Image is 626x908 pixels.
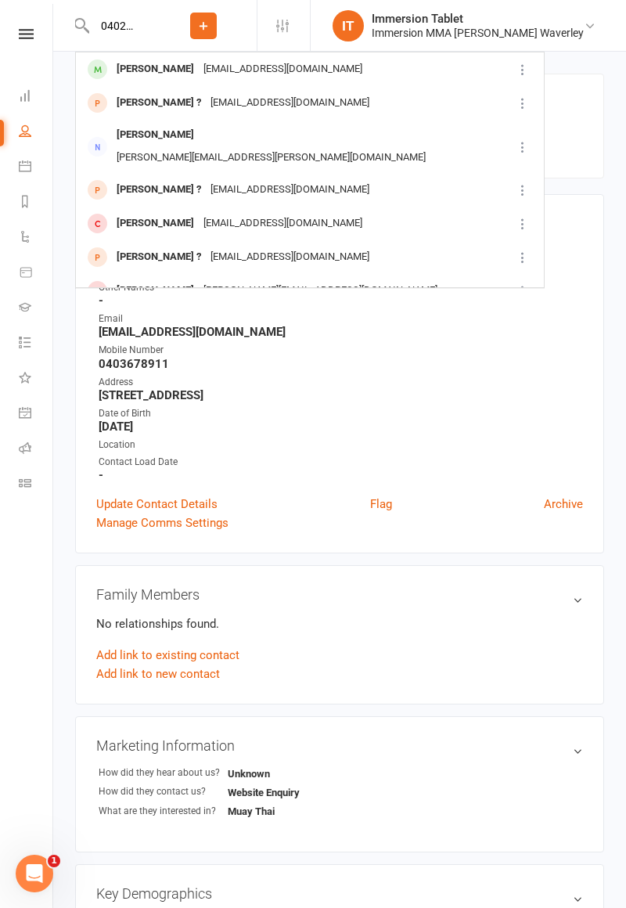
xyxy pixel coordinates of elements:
h3: Key Demographics [96,885,583,902]
h3: Family Members [96,586,583,603]
strong: Muay Thai [228,805,275,817]
a: Add link to existing contact [96,646,239,665]
div: [PERSON_NAME] [112,212,199,235]
strong: Unknown [228,768,270,780]
div: Email [99,312,583,326]
a: What's New [19,362,54,397]
div: IT [333,10,364,41]
a: Calendar [19,150,54,186]
div: [PERSON_NAME][EMAIL_ADDRESS][PERSON_NAME][DOMAIN_NAME] [112,146,430,169]
div: [PERSON_NAME] [112,124,199,146]
strong: [EMAIL_ADDRESS][DOMAIN_NAME] [99,325,583,339]
a: Manage Comms Settings [96,513,228,532]
div: [EMAIL_ADDRESS][DOMAIN_NAME] [199,58,367,81]
div: Immersion Tablet [372,12,584,26]
strong: 0403678911 [99,357,583,371]
span: 1 [48,855,60,867]
p: No relationships found. [96,614,583,633]
div: Contact Load Date [99,455,583,470]
div: What are they interested in? [99,804,228,819]
div: [PERSON_NAME] ? [112,178,206,201]
strong: [STREET_ADDRESS] [99,388,583,402]
div: Location [99,438,583,452]
a: Add link to new contact [96,665,220,683]
a: Dashboard [19,80,54,115]
div: Mobile Number [99,343,583,358]
h3: Marketing Information [96,737,583,754]
iframe: Intercom live chat [16,855,53,892]
div: Address [99,375,583,390]
div: [PERSON_NAME] ? [112,246,206,268]
strong: [DATE] [99,420,583,434]
div: [EMAIL_ADDRESS][DOMAIN_NAME] [206,178,374,201]
div: [PERSON_NAME][EMAIL_ADDRESS][DOMAIN_NAME] [199,279,442,302]
a: People [19,115,54,150]
div: [EMAIL_ADDRESS][DOMAIN_NAME] [206,246,374,268]
a: Archive [544,495,583,513]
strong: - [99,294,583,308]
div: [PERSON_NAME] [112,58,199,81]
input: Search... [89,15,150,37]
div: [EMAIL_ADDRESS][DOMAIN_NAME] [199,212,367,235]
div: How did they contact us? [99,784,228,799]
div: Immersion MMA [PERSON_NAME] Waverley [372,26,584,40]
div: How did they hear about us? [99,766,228,780]
a: Class kiosk mode [19,467,54,503]
a: General attendance kiosk mode [19,397,54,432]
a: Roll call kiosk mode [19,432,54,467]
a: Reports [19,186,54,221]
a: Product Sales [19,256,54,291]
div: [EMAIL_ADDRESS][DOMAIN_NAME] [206,92,374,114]
strong: - [99,468,583,482]
strong: Website Enquiry [228,787,300,798]
a: Flag [370,495,392,513]
div: Date of Birth [99,406,583,421]
div: [PERSON_NAME] [112,279,199,302]
div: [PERSON_NAME] ? [112,92,206,114]
a: Update Contact Details [96,495,218,513]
